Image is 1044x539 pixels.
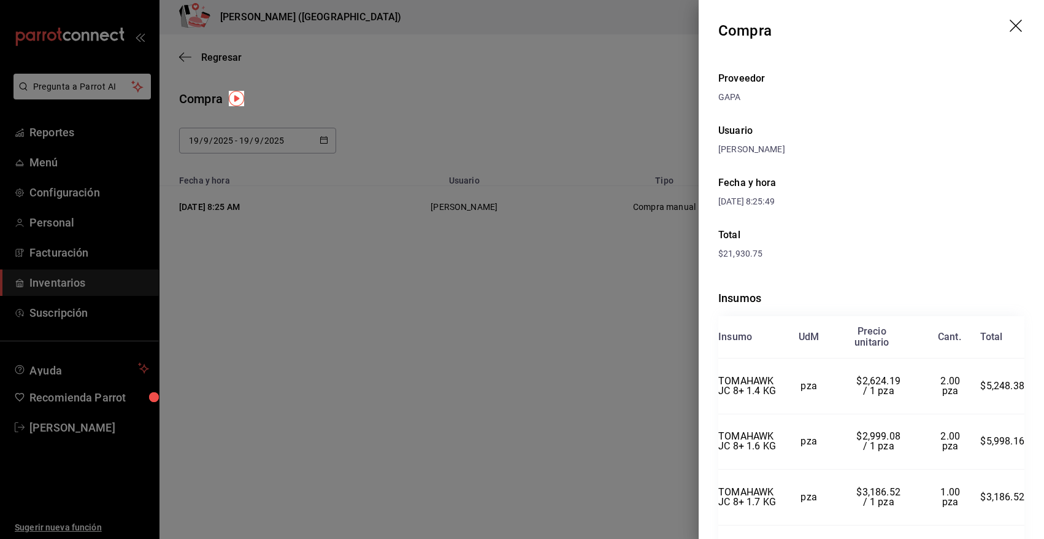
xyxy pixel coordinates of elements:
td: TOMAHAWK JC 8+ 1.4 KG [718,359,781,414]
div: Fecha y hora [718,176,872,190]
div: Usuario [718,123,1024,138]
span: 2.00 pza [940,375,962,397]
span: $2,999.08 / 1 pza [856,430,903,452]
td: TOMAHAWK JC 8+ 1.6 KG [718,414,781,470]
div: Total [980,332,1002,343]
span: $3,186.52 / 1 pza [856,486,903,508]
div: GAPA [718,91,1024,104]
td: pza [781,470,837,525]
td: TOMAHAWK JC 8+ 1.7 KG [718,470,781,525]
td: pza [781,359,837,414]
span: $21,930.75 [718,249,762,258]
div: [PERSON_NAME] [718,143,1024,156]
div: Proveedor [718,71,1024,86]
div: Insumos [718,290,1024,306]
span: $2,624.19 / 1 pza [856,375,903,397]
span: $3,186.52 [980,491,1024,503]
span: 1.00 pza [940,486,962,508]
div: Compra [718,20,772,42]
div: Total [718,228,1024,242]
div: Insumo [718,332,752,343]
div: Precio unitario [854,326,889,348]
button: drag [1010,20,1024,34]
td: pza [781,414,837,470]
div: [DATE] 8:25:49 [718,195,872,208]
div: UdM [799,332,819,343]
img: Tooltip marker [229,91,244,106]
span: $5,248.38 [980,380,1024,392]
span: 2.00 pza [940,430,962,452]
div: Cant. [938,332,961,343]
span: $5,998.16 [980,435,1024,447]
